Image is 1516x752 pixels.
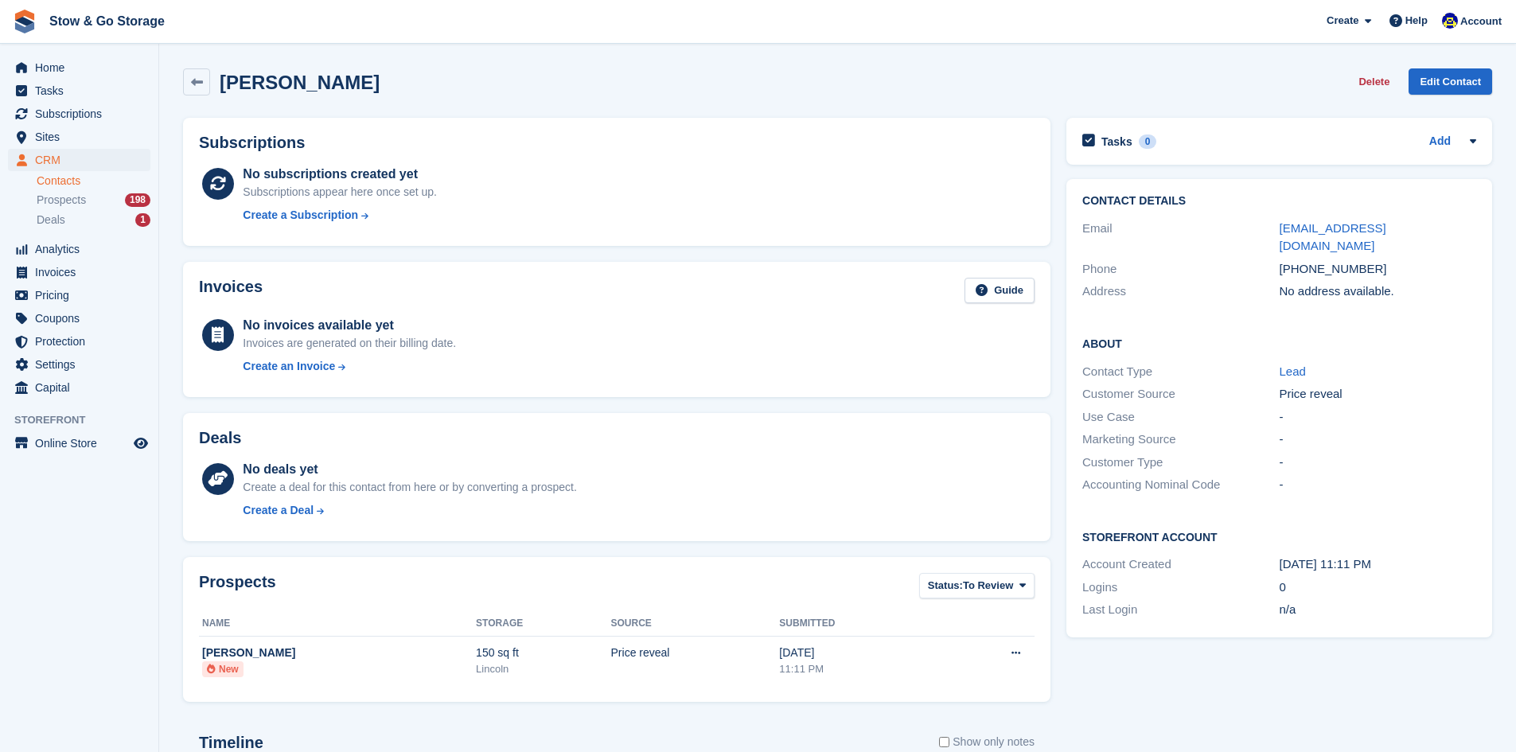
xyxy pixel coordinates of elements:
span: Coupons [35,307,131,329]
a: Stow & Go Storage [43,8,171,34]
div: Subscriptions appear here once set up. [243,184,437,201]
span: Subscriptions [35,103,131,125]
a: menu [8,149,150,171]
div: Create a Subscription [243,207,358,224]
a: menu [8,238,150,260]
span: Home [35,56,131,79]
div: 1 [135,213,150,227]
div: [DATE] 11:11 PM [1280,555,1476,574]
div: No invoices available yet [243,316,456,335]
a: menu [8,432,150,454]
a: Deals 1 [37,212,150,228]
div: [PERSON_NAME] [202,645,476,661]
a: menu [8,103,150,125]
div: 198 [125,193,150,207]
span: Deals [37,212,65,228]
a: menu [8,330,150,353]
span: Invoices [35,261,131,283]
label: Show only notes [939,734,1035,750]
div: Create a Deal [243,502,314,519]
div: No address available. [1280,282,1476,301]
span: Analytics [35,238,131,260]
a: Prospects 198 [37,192,150,208]
div: [DATE] [779,645,939,661]
div: Customer Type [1082,454,1279,472]
h2: [PERSON_NAME] [220,72,380,93]
a: Add [1429,133,1451,151]
div: Invoices are generated on their billing date. [243,335,456,352]
div: Account Created [1082,555,1279,574]
div: 11:11 PM [779,661,939,677]
div: Lincoln [476,661,610,677]
h2: Subscriptions [199,134,1035,152]
div: Create an Invoice [243,358,335,375]
a: Create a Deal [243,502,576,519]
h2: Tasks [1101,134,1132,149]
span: Sites [35,126,131,148]
div: n/a [1280,601,1476,619]
div: Last Login [1082,601,1279,619]
h2: Contact Details [1082,195,1476,208]
div: Marketing Source [1082,431,1279,449]
h2: About [1082,335,1476,351]
a: menu [8,284,150,306]
h2: Prospects [199,573,276,602]
span: Capital [35,376,131,399]
div: 0 [1139,134,1157,149]
div: Contact Type [1082,363,1279,381]
a: Create a Subscription [243,207,437,224]
div: Create a deal for this contact from here or by converting a prospect. [243,479,576,496]
th: Name [199,611,476,637]
a: Contacts [37,173,150,189]
div: Email [1082,220,1279,255]
a: menu [8,126,150,148]
div: [PHONE_NUMBER] [1280,260,1476,279]
div: Customer Source [1082,385,1279,403]
a: menu [8,261,150,283]
div: - [1280,476,1476,494]
div: - [1280,408,1476,427]
img: stora-icon-8386f47178a22dfd0bd8f6a31ec36ba5ce8667c1dd55bd0f319d3a0aa187defe.svg [13,10,37,33]
span: Pricing [35,284,131,306]
span: Help [1405,13,1428,29]
span: To Review [963,578,1013,594]
a: Create an Invoice [243,358,456,375]
div: - [1280,431,1476,449]
th: Source [611,611,780,637]
span: Status: [928,578,963,594]
div: Price reveal [611,645,780,661]
th: Submitted [779,611,939,637]
div: Phone [1082,260,1279,279]
div: No deals yet [243,460,576,479]
a: [EMAIL_ADDRESS][DOMAIN_NAME] [1280,221,1386,253]
button: Status: To Review [919,573,1035,599]
div: Address [1082,282,1279,301]
a: menu [8,353,150,376]
span: Protection [35,330,131,353]
img: Rob Good-Stephenson [1442,13,1458,29]
div: Price reveal [1280,385,1476,403]
a: menu [8,307,150,329]
div: Accounting Nominal Code [1082,476,1279,494]
div: Logins [1082,579,1279,597]
span: Create [1327,13,1358,29]
a: Guide [965,278,1035,304]
a: Lead [1280,364,1306,378]
div: 150 sq ft [476,645,610,661]
div: Use Case [1082,408,1279,427]
h2: Timeline [199,734,263,752]
span: Settings [35,353,131,376]
a: Preview store [131,434,150,453]
span: Account [1460,14,1502,29]
div: - [1280,454,1476,472]
span: Storefront [14,412,158,428]
a: menu [8,80,150,102]
span: Tasks [35,80,131,102]
span: Online Store [35,432,131,454]
h2: Deals [199,429,241,447]
li: New [202,661,244,677]
span: Prospects [37,193,86,208]
h2: Invoices [199,278,263,304]
a: menu [8,376,150,399]
div: No subscriptions created yet [243,165,437,184]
